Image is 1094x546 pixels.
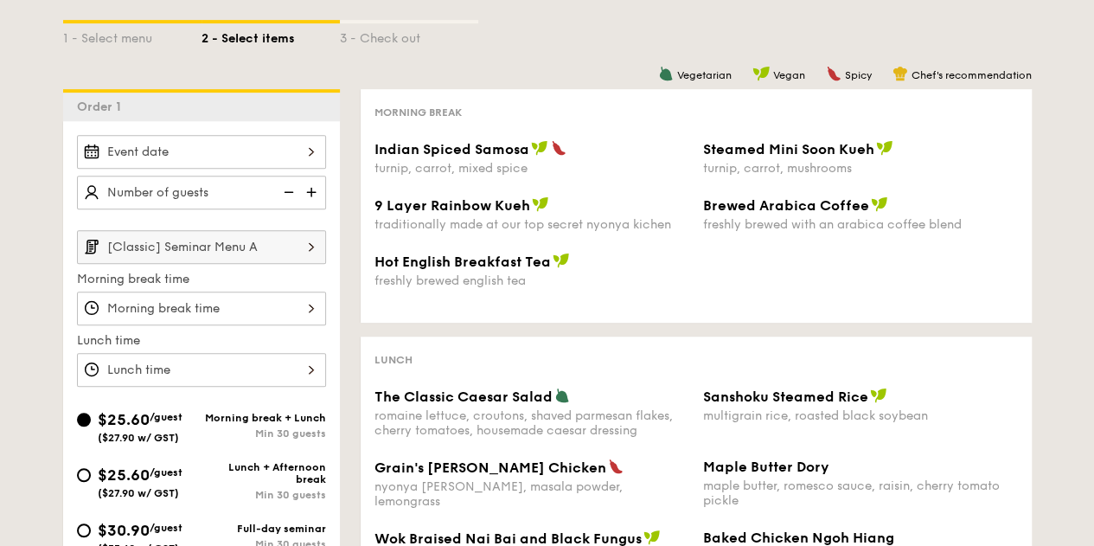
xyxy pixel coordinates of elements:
[374,254,551,270] span: Hot English Breakfast Tea
[752,66,770,81] img: icon-vegan.f8ff3823.svg
[98,466,150,485] span: $25.60
[77,100,128,114] span: Order 1
[703,408,1018,423] div: multigrain rice, roasted black soybean
[677,69,732,81] span: Vegetarian
[202,523,326,535] div: Full-day seminar
[98,487,179,499] span: ($27.90 w/ GST)
[150,466,182,479] span: /guest
[892,66,908,81] img: icon-chef-hat.a58ddaea.svg
[300,176,326,209] img: icon-add.58712e84.svg
[202,412,326,424] div: Morning break + Lunch
[703,459,829,475] span: Maple Butter Dory
[703,479,1018,508] div: maple butter, romesco sauce, raisin, cherry tomato pickle
[374,161,689,176] div: turnip, carrot, mixed spice
[703,197,869,214] span: Brewed Arabica Coffee
[63,23,202,48] div: 1 - Select menu
[98,410,150,429] span: $25.60
[551,140,566,156] img: icon-spicy.37a8142b.svg
[870,388,887,403] img: icon-vegan.f8ff3823.svg
[703,530,894,546] span: Baked Chicken Ngoh Hiang
[374,389,553,405] span: The Classic Caesar Salad
[703,389,868,405] span: Sanshoku Steamed Rice
[658,66,674,81] img: icon-vegetarian.fe4039eb.svg
[202,427,326,440] div: Min 30 guests
[532,196,549,212] img: icon-vegan.f8ff3823.svg
[374,408,689,438] div: romaine lettuce, croutons, shaved parmesan flakes, cherry tomatoes, housemade caesar dressing
[374,354,413,366] span: Lunch
[374,273,689,288] div: freshly brewed english tea
[703,161,1018,176] div: turnip, carrot, mushrooms
[77,468,91,482] input: $25.60/guest($27.90 w/ GST)Lunch + Afternoon breakMin 30 guests
[202,489,326,501] div: Min 30 guests
[150,411,182,423] span: /guest
[98,521,150,540] span: $30.90
[77,271,326,288] label: Morning break time
[77,332,326,350] label: Lunch time
[77,292,326,325] input: Morning break time
[912,69,1032,81] span: Chef's recommendation
[77,135,326,169] input: Event date
[773,69,805,81] span: Vegan
[374,479,689,509] div: nyonya [PERSON_NAME], masala powder, lemongrass
[77,353,326,387] input: Lunch time
[77,524,91,537] input: $30.90/guest($33.68 w/ GST)Full-day seminarMin 30 guests
[202,461,326,485] div: Lunch + Afternoon break
[77,413,91,427] input: $25.60/guest($27.90 w/ GST)Morning break + LunchMin 30 guests
[374,459,606,476] span: Grain's [PERSON_NAME] Chicken
[98,432,179,444] span: ($27.90 w/ GST)
[876,140,893,156] img: icon-vegan.f8ff3823.svg
[703,141,874,157] span: Steamed Mini Soon Kueh
[374,141,529,157] span: Indian Spiced Samosa
[845,69,872,81] span: Spicy
[553,253,570,268] img: icon-vegan.f8ff3823.svg
[703,217,1018,232] div: freshly brewed with an arabica coffee blend
[374,217,689,232] div: traditionally made at our top secret nyonya kichen
[202,23,340,48] div: 2 - Select items
[554,388,570,403] img: icon-vegetarian.fe4039eb.svg
[297,230,326,263] img: icon-chevron-right.3c0dfbd6.svg
[274,176,300,209] img: icon-reduce.1d2dbef1.svg
[340,23,478,48] div: 3 - Check out
[826,66,841,81] img: icon-spicy.37a8142b.svg
[374,106,462,119] span: Morning break
[608,459,624,474] img: icon-spicy.37a8142b.svg
[871,196,888,212] img: icon-vegan.f8ff3823.svg
[150,522,182,534] span: /guest
[77,176,326,209] input: Number of guests
[643,530,661,545] img: icon-vegan.f8ff3823.svg
[531,140,548,156] img: icon-vegan.f8ff3823.svg
[374,197,530,214] span: 9 Layer Rainbow Kueh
